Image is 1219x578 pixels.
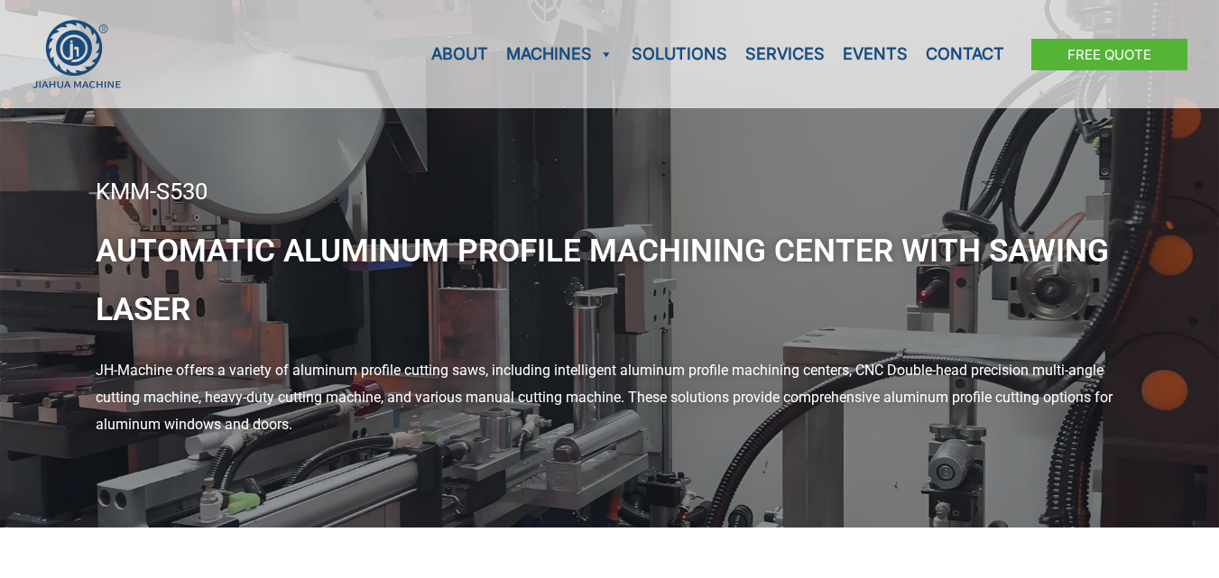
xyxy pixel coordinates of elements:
[32,19,122,89] img: JH Aluminium Window & Door Processing Machines
[96,180,1124,204] div: KMM-S530
[96,357,1124,437] div: JH-Machine offers a variety of aluminum profile cutting saws, including intelligent aluminum prof...
[1031,39,1187,70] a: Free Quote
[96,222,1124,340] h1: Automatic Aluminum Profile Machining Center with Sawing Laser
